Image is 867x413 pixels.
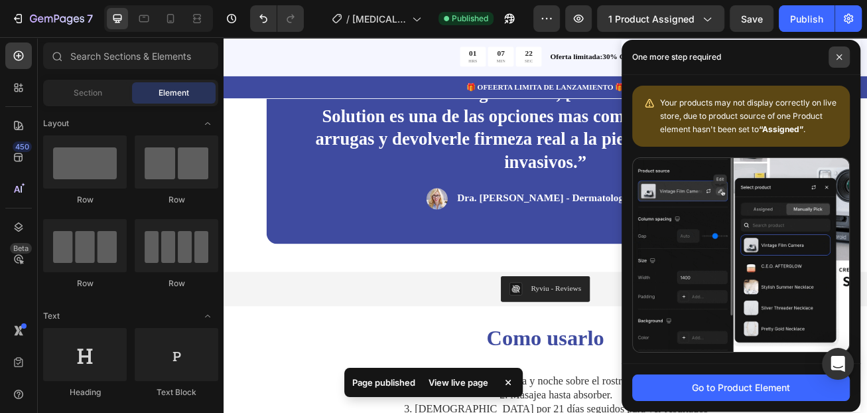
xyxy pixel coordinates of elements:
div: 450 [13,141,32,152]
div: Row [135,194,218,206]
div: Undo/Redo [250,5,304,32]
button: 1 product assigned [597,5,724,32]
button: Ryviu - Reviews [343,295,453,327]
iframe: Design area [224,37,867,413]
p: “Por su formula e ingredientes, [MEDICAL_DATA] Stock Solution es una de las opciones mas completa... [97,55,699,169]
b: “Assigned” [759,124,803,134]
p: Page published [352,376,415,389]
span: Element [159,87,189,99]
div: Go to Product Element [692,380,790,394]
span: Text [43,310,60,322]
div: Open Intercom Messenger [822,348,854,380]
div: Text Block [135,386,218,398]
button: Publish [779,5,834,32]
div: Row [43,194,127,206]
span: 1 product assigned [608,12,695,26]
span: Section [74,87,102,99]
span: Toggle open [197,113,218,134]
span: Layout [43,118,69,129]
span: Save [741,13,763,25]
p: 7 [87,11,93,27]
h2: Como usarlo [53,354,743,391]
input: Search Sections & Elements [43,42,218,69]
div: Beta [10,243,32,254]
div: Publish [790,12,823,26]
p: Oferta limitada:30% OFF + ENVIO GRATIS [404,17,795,31]
span: Toggle open [197,305,218,327]
button: 7 [5,5,99,32]
div: Ryviu - Reviews [380,303,442,317]
span: / [346,12,350,26]
div: Row [135,278,218,289]
span: Your products may not display correctly on live store, due to product source of one Product eleme... [660,98,836,134]
p: 🎁 OFEERTA LIMITA DE LANZAMIENTO 🎁 [1,55,795,69]
span: [MEDICAL_DATA] Solution Suero Antiarrugas [352,12,407,26]
div: View live page [421,373,496,392]
p: One more step required [632,50,721,64]
p: Dra. [PERSON_NAME] - Dermatologa estetica [289,191,545,208]
img: gempages_573115451500922081-1588422d-def8-4b4e-bda8-5759591d672a.png [251,187,277,213]
span: Published [452,13,488,25]
div: Row [43,278,127,289]
div: Heading [43,386,127,398]
button: Go to Product Element [632,374,850,401]
img: CJed0K2x44sDEAE=.png [354,303,369,319]
button: Save [730,5,773,32]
